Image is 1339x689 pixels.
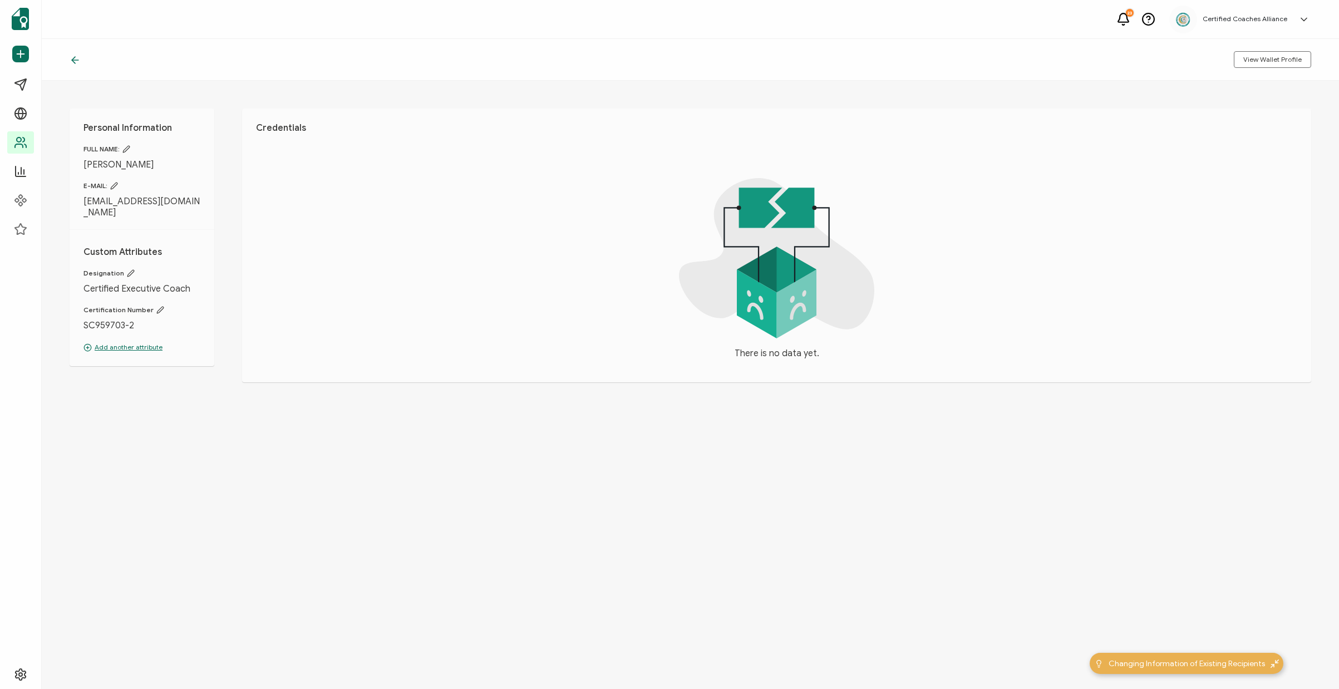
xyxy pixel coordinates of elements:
[1271,660,1279,668] img: minimize-icon.svg
[83,145,200,154] span: FULL NAME:
[735,347,819,360] span: There is no data yet.
[1243,56,1302,63] span: View Wallet Profile
[83,320,200,331] span: SC959703-2
[83,283,200,294] span: Certified Executive Coach
[1203,15,1287,23] h5: Certified Coaches Alliance
[256,122,1297,134] h1: Credentials
[1234,51,1311,68] button: View Wallet Profile
[83,342,200,352] p: Add another attribute
[1126,9,1134,17] div: 23
[1109,658,1265,670] span: Changing Information of Existing Recipients
[12,8,29,30] img: sertifier-logomark-colored.svg
[83,181,200,190] span: E-MAIL:
[83,269,200,278] span: Designation
[83,306,200,314] span: Certification Number
[83,122,200,134] h1: Personal Information
[1283,636,1339,689] iframe: Chat Widget
[83,196,200,218] span: [EMAIL_ADDRESS][DOMAIN_NAME]
[1175,11,1192,28] img: 2aa27aa7-df99-43f9-bc54-4d90c804c2bd.png
[83,159,200,170] span: [PERSON_NAME]
[83,247,200,258] h1: Custom Attributes
[679,178,874,338] img: nodata.svg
